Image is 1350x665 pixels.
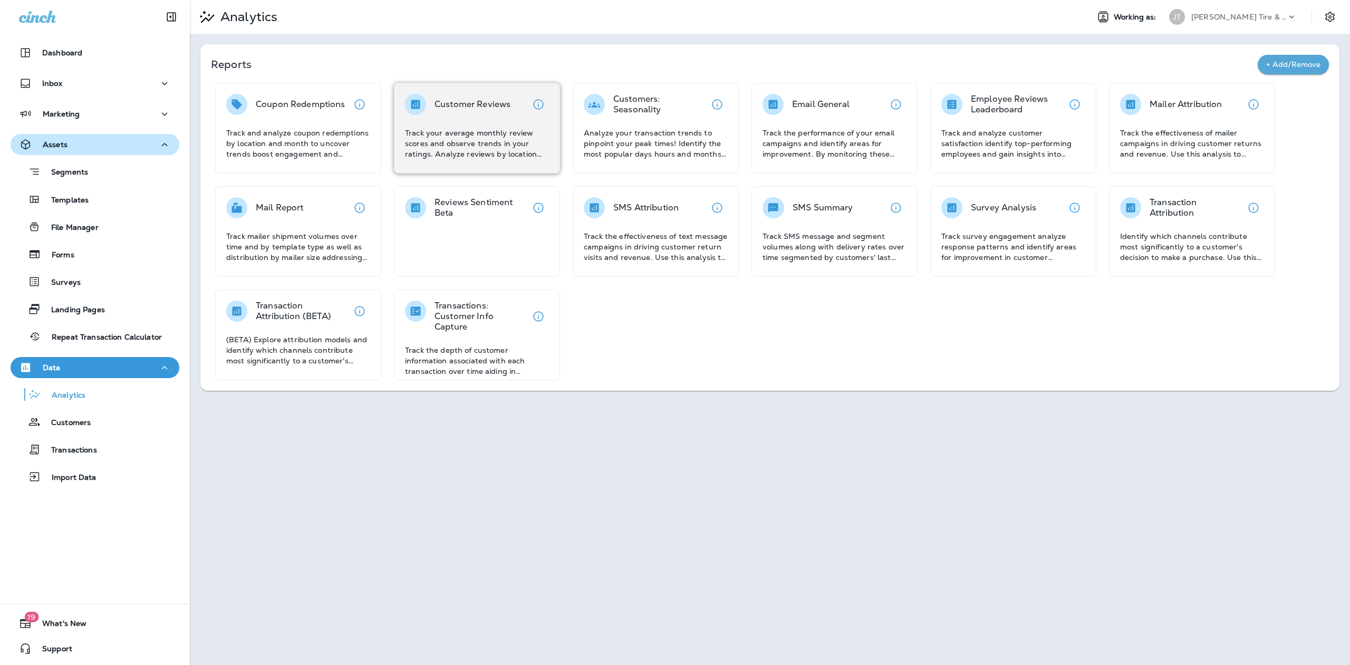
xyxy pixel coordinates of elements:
button: Analytics [11,383,179,406]
p: Identify which channels contribute most significantly to a customer's decision to make a purchase... [1120,231,1264,263]
button: Customers [11,411,179,433]
p: Surveys [41,278,81,288]
p: Inbox [42,79,62,88]
button: View details [707,197,728,218]
p: Data [43,363,61,372]
p: Analytics [216,9,277,25]
p: File Manager [41,223,99,233]
p: Customers [41,418,91,428]
span: Working as: [1114,13,1159,22]
p: Transaction Attribution [1150,197,1243,218]
button: Settings [1320,7,1339,26]
button: Import Data [11,466,179,488]
button: Surveys [11,271,179,293]
button: Landing Pages [11,298,179,320]
button: Segments [11,160,179,183]
button: Support [11,638,179,659]
p: Track the effectiveness of text message campaigns in driving customer return visits and revenue. ... [584,231,728,263]
button: Collapse Sidebar [157,6,186,27]
span: What's New [32,619,86,632]
button: View details [349,94,370,115]
p: Transactions: Customer Info Capture [435,301,528,332]
p: Track mailer shipment volumes over time and by template type as well as distribution by mailer si... [226,231,370,263]
p: Assets [43,140,67,149]
p: Marketing [43,110,80,118]
button: Dashboard [11,42,179,63]
button: Transactions [11,438,179,460]
p: Transaction Attribution (BETA) [256,301,349,322]
p: Repeat Transaction Calculator [41,333,162,343]
button: View details [885,94,907,115]
p: Reviews Sentiment Beta [435,197,528,218]
button: View details [707,94,728,115]
button: View details [528,197,549,218]
p: Import Data [41,473,97,483]
button: Data [11,357,179,378]
button: View details [349,301,370,322]
p: Transactions [41,446,97,456]
p: Segments [41,168,88,178]
p: Landing Pages [41,305,105,315]
p: Employee Reviews Leaderboard [971,94,1064,115]
p: Customer Reviews [435,99,510,110]
button: Assets [11,134,179,155]
p: Track the effectiveness of mailer campaigns in driving customer returns and revenue. Use this ana... [1120,128,1264,159]
p: Analytics [41,391,85,401]
p: Analyze your transaction trends to pinpoint your peak times! Identify the most popular days hours... [584,128,728,159]
p: Templates [41,196,89,206]
span: 19 [24,612,38,622]
p: (BETA) Explore attribution models and identify which channels contribute most significantly to a ... [226,334,370,366]
p: Mail Report [256,203,304,213]
p: Track the performance of your email campaigns and identify areas for improvement. By monitoring t... [763,128,907,159]
p: Reports [211,57,1258,72]
p: Track SMS message and segment volumes along with delivery rates over time segmented by customers'... [763,231,907,263]
p: Track and analyze customer satisfaction identify top-performing employees and gain insights into ... [941,128,1085,159]
p: Mailer Attribution [1150,99,1222,110]
button: Inbox [11,73,179,94]
button: View details [1243,197,1264,218]
button: View details [1064,197,1085,218]
p: Track the depth of customer information associated with each transaction over time aiding in asse... [405,345,549,377]
p: Customers: Seasonality [613,94,707,115]
button: 19What's New [11,613,179,634]
p: SMS Summary [793,203,853,213]
p: Forms [41,250,74,261]
p: Track survey engagement analyze response patterns and identify areas for improvement in customer ... [941,231,1085,263]
div: JT [1169,9,1185,25]
button: File Manager [11,216,179,238]
button: View details [885,197,907,218]
button: Forms [11,243,179,265]
p: Email General [792,99,850,110]
button: View details [1064,94,1085,115]
button: Templates [11,188,179,210]
p: Coupon Redemptions [256,99,345,110]
p: Dashboard [42,49,82,57]
button: Marketing [11,103,179,124]
button: + Add/Remove [1258,55,1329,74]
span: Support [32,644,72,657]
button: View details [528,94,549,115]
button: Repeat Transaction Calculator [11,325,179,348]
button: View details [349,197,370,218]
p: SMS Attribution [613,203,679,213]
button: View details [528,306,549,327]
button: View details [1243,94,1264,115]
p: Track and analyze coupon redemptions by location and month to uncover trends boost engagement and... [226,128,370,159]
p: Survey Analysis [971,203,1036,213]
p: Track your average monthly review scores and observe trends in your ratings. Analyze reviews by l... [405,128,549,159]
p: [PERSON_NAME] Tire & Auto [1191,13,1286,21]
